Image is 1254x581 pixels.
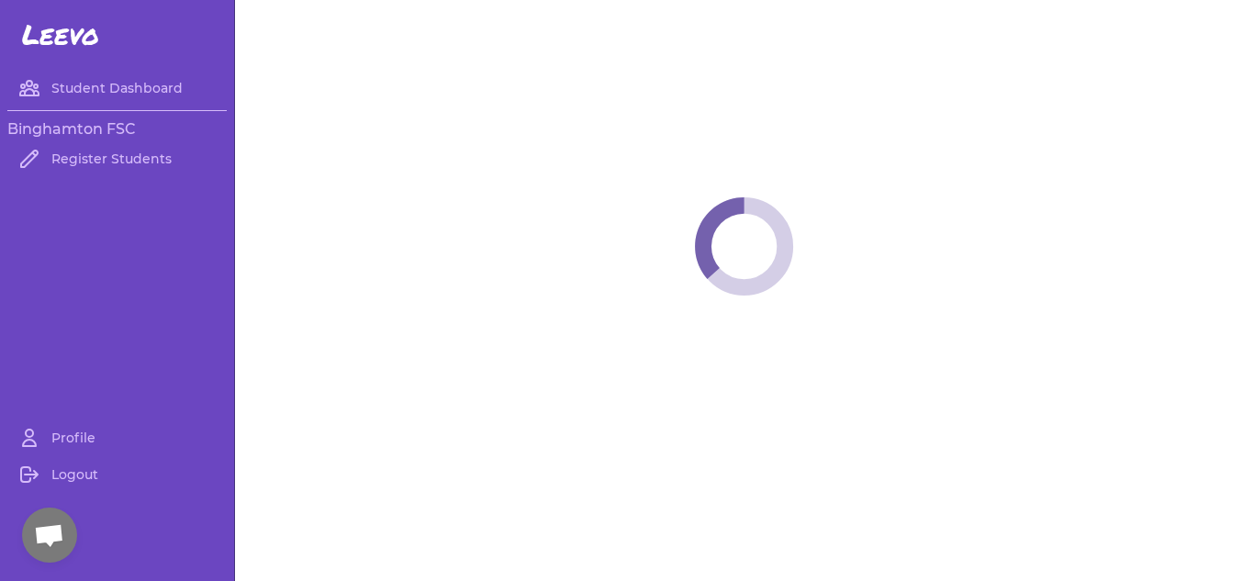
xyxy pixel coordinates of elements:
h3: Binghamton FSC [7,118,227,140]
a: Logout [7,456,227,493]
a: Student Dashboard [7,70,227,106]
a: Register Students [7,140,227,177]
div: Open chat [22,508,77,563]
a: Profile [7,419,227,456]
span: Leevo [22,18,99,51]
